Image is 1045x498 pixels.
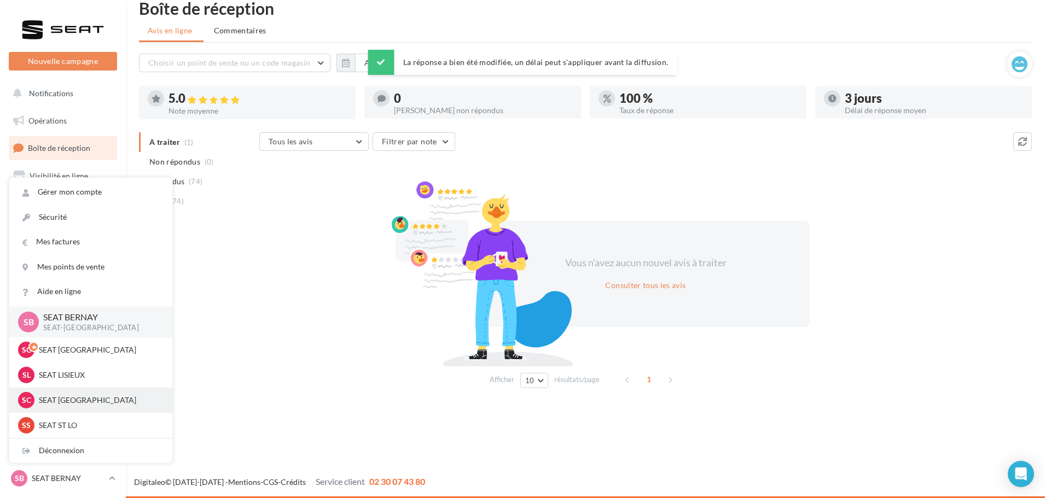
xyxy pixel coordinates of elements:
p: SEAT BERNAY [43,311,155,324]
div: 5.0 [169,92,347,105]
div: [PERSON_NAME] non répondus [394,107,572,114]
a: Mes points de vente [9,255,172,279]
span: Opérations [28,116,67,125]
a: Calendrier [7,273,119,296]
div: 100 % [619,92,798,104]
a: Gérer mon compte [9,180,172,204]
a: Boîte de réception [7,136,119,160]
a: Mentions [228,477,260,487]
span: Service client [316,476,365,487]
button: Au total [336,54,403,72]
span: 02 30 07 43 80 [369,476,425,487]
div: Note moyenne [169,107,347,115]
div: La réponse a bien été modifiée, un délai peut s’appliquer avant la diffusion. [368,50,677,75]
span: SC [22,395,31,406]
a: Aide en ligne [9,279,172,304]
a: Sécurité [9,205,172,230]
p: SEAT BERNAY [32,473,104,484]
button: Nouvelle campagne [9,52,117,71]
span: (0) [205,157,214,166]
span: 1 [640,371,658,388]
a: Visibilité en ligne [7,165,119,188]
span: Visibilité en ligne [30,171,88,180]
button: Filtrer par note [373,132,455,151]
div: Vous n'avez aucun nouvel avis à traiter [551,256,740,270]
span: résultats/page [554,374,600,385]
a: SB SEAT BERNAY [9,468,117,489]
span: SC [22,344,31,355]
span: Tous les avis [269,137,313,146]
span: SB [24,315,34,328]
span: SL [22,370,31,380]
p: SEAT [GEOGRAPHIC_DATA] [39,344,159,355]
span: (74) [170,197,184,206]
div: 3 jours [845,92,1023,104]
a: Médiathèque [7,246,119,269]
a: Campagnes [7,192,119,215]
span: SB [15,473,24,484]
div: Taux de réponse [619,107,798,114]
span: 10 [525,376,535,385]
button: Choisir un point de vente ou un code magasin [139,54,330,72]
div: Open Intercom Messenger [1008,461,1034,487]
span: Répondus [149,176,185,187]
button: Consulter tous les avis [601,279,690,292]
button: Au total [355,54,403,72]
span: SS [22,420,31,431]
span: Commentaires [214,25,266,36]
a: Digitaleo [134,477,165,487]
span: Non répondus [149,156,200,167]
p: SEAT [GEOGRAPHIC_DATA] [39,395,159,406]
a: Contacts [7,219,119,242]
div: 0 [394,92,572,104]
a: CGS [263,477,278,487]
div: Délai de réponse moyen [845,107,1023,114]
button: Tous les avis [259,132,369,151]
span: (74) [189,177,202,186]
div: Déconnexion [9,438,172,463]
span: Boîte de réception [28,143,90,153]
p: SEAT ST LO [39,420,159,431]
p: SEAT LISIEUX [39,370,159,380]
a: Crédits [281,477,306,487]
button: Notifications [7,82,115,105]
span: Notifications [29,89,73,98]
a: PLV et print personnalisable [7,300,119,332]
p: SEAT-[GEOGRAPHIC_DATA] [43,323,155,333]
span: Choisir un point de vente ou un code magasin [148,58,310,67]
button: 10 [520,373,548,388]
a: Opérations [7,109,119,132]
span: Afficher [490,374,514,385]
a: Mes factures [9,230,172,254]
a: Campagnes DataOnDemand [7,337,119,369]
span: © [DATE]-[DATE] - - - [134,477,425,487]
